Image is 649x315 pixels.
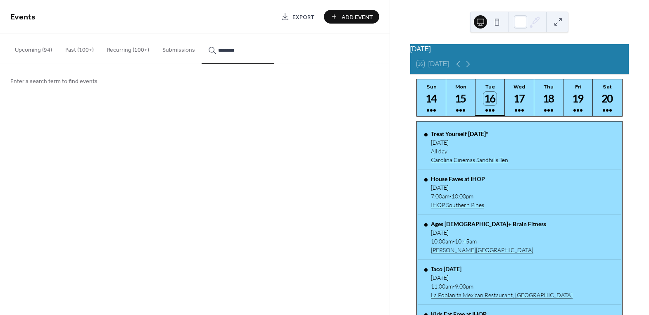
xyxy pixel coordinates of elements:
span: 10:00am [431,238,453,245]
span: - [449,193,452,200]
button: Submissions [156,33,202,63]
span: Add Event [342,13,373,21]
span: 10:45am [455,238,477,245]
button: Thu18 [534,79,563,116]
div: Mon [449,84,473,90]
span: - [453,283,455,290]
div: Thu [537,84,561,90]
div: [DATE] [431,139,508,146]
button: Sun14 [417,79,446,116]
div: Sat [595,84,620,90]
span: - [453,238,455,245]
button: Add Event [324,10,379,24]
span: Events [10,9,36,25]
div: 16 [483,92,497,105]
button: Upcoming (94) [8,33,59,63]
a: Carolina Cinemas Sandhills Ten [431,156,508,163]
button: Wed17 [505,79,534,116]
div: Fri [566,84,590,90]
span: 9:00pm [455,283,473,290]
a: [PERSON_NAME][GEOGRAPHIC_DATA] [431,246,546,253]
span: Export [292,13,314,21]
div: [DATE] [431,229,546,236]
span: 10:00pm [452,193,473,200]
span: Enter a search term to find events [10,77,97,86]
div: All day [431,148,508,155]
div: House Faves at IHOP [431,175,485,182]
div: [DATE] [410,44,629,54]
div: 19 [571,92,585,105]
div: Sun [419,84,444,90]
div: Wed [507,84,532,90]
div: Treat Yourself [DATE]* [431,130,508,137]
span: 7:00am [431,193,449,200]
div: 15 [454,92,468,105]
div: [DATE] [431,274,573,281]
a: La Poblanita Mexican Restaurant, [GEOGRAPHIC_DATA] [431,291,573,298]
button: Sat20 [593,79,622,116]
div: 14 [425,92,438,105]
button: Past (100+) [59,33,100,63]
div: 20 [601,92,614,105]
div: Taco [DATE] [431,265,573,272]
span: 11:00am [431,283,453,290]
div: Ages [DEMOGRAPHIC_DATA]+ Brain Fitness [431,220,546,227]
div: Tue [478,84,502,90]
button: Fri19 [563,79,593,116]
div: 18 [542,92,556,105]
a: IHOP Southern Pines [431,201,485,208]
div: 17 [513,92,526,105]
div: [DATE] [431,184,485,191]
button: Mon15 [446,79,475,116]
button: Recurring (100+) [100,33,156,63]
button: Tue16 [475,79,505,116]
a: Export [275,10,321,24]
